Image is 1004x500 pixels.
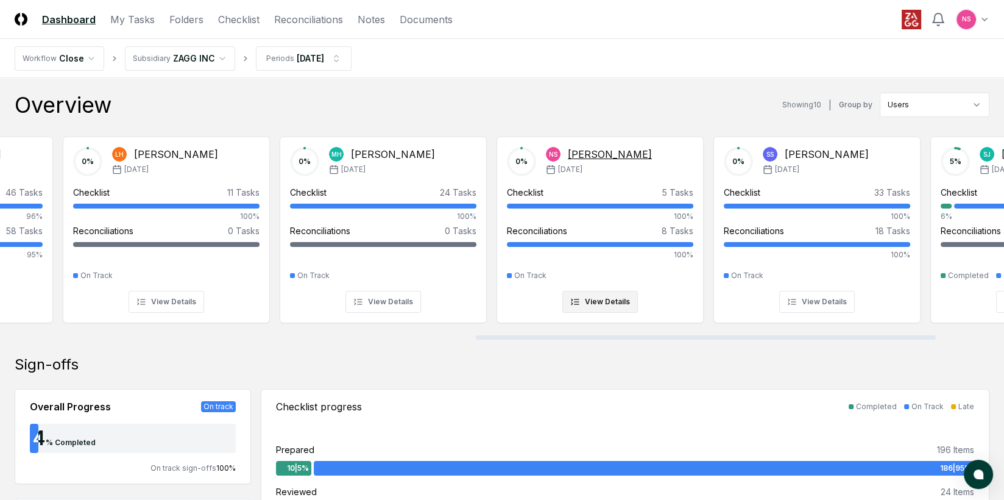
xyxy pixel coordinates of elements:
div: % Completed [46,437,96,448]
div: Sign-offs [15,355,989,374]
span: [DATE] [124,164,149,175]
div: Overall Progress [30,399,111,414]
div: Reconciliations [724,224,784,237]
div: 100% [507,249,693,260]
div: 24 Items [941,485,974,498]
button: NS [955,9,977,30]
span: MH [331,150,342,159]
div: Completed [948,270,989,281]
div: Reconciliations [290,224,350,237]
a: Checklist [218,12,260,27]
div: 5 Tasks [662,186,693,199]
button: View Details [562,291,638,313]
nav: breadcrumb [15,46,352,71]
div: On Track [297,270,330,281]
a: 0%SS[PERSON_NAME][DATE]Checklist33 Tasks100%Reconciliations18 Tasks100%On TrackView Details [713,127,921,323]
div: 0 Tasks [445,224,476,237]
a: 0%LH[PERSON_NAME][DATE]Checklist11 Tasks100%Reconciliations0 TasksOn TrackView Details [63,127,270,323]
div: Reviewed [276,485,317,498]
div: [PERSON_NAME] [134,147,218,162]
div: 0 Tasks [228,224,260,237]
span: [DATE] [558,164,582,175]
a: Reconciliations [274,12,343,27]
div: Subsidiary [133,53,171,64]
div: [PERSON_NAME] [568,147,652,162]
div: 100% [73,211,260,222]
div: 196 Items [937,443,974,456]
a: Dashboard [42,12,96,27]
span: NS [962,15,970,24]
div: 100% [290,211,476,222]
a: 0%MH[PERSON_NAME][DATE]Checklist24 Tasks100%Reconciliations0 TasksOn TrackView Details [280,127,487,323]
img: Logo [15,13,27,26]
div: 4 [30,429,46,448]
div: Periods [266,53,294,64]
button: View Details [779,291,855,313]
div: Checklist [507,186,543,199]
div: 6% [941,211,952,222]
div: Showing 10 [782,99,821,110]
a: Documents [400,12,453,27]
div: [PERSON_NAME] [351,147,435,162]
span: 100 % [216,463,236,473]
a: 0%NS[PERSON_NAME][DATE]Checklist5 Tasks100%Reconciliations8 Tasks100%On TrackView Details [497,127,704,323]
div: | [829,99,832,112]
div: Reconciliations [941,224,1001,237]
div: 100% [507,211,693,222]
div: On Track [514,270,546,281]
span: [DATE] [775,164,799,175]
div: On Track [911,401,944,412]
div: On track [201,401,236,412]
button: View Details [345,291,421,313]
div: [DATE] [297,52,324,65]
div: 46 Tasks [5,186,43,199]
span: 186 | 95 % [940,463,972,474]
div: Checklist progress [276,399,362,414]
span: LH [115,150,124,159]
div: Prepared [276,443,314,456]
div: Reconciliations [507,224,567,237]
div: Completed [856,401,897,412]
div: Checklist [724,186,760,199]
div: 11 Tasks [227,186,260,199]
button: atlas-launcher [964,460,993,489]
button: View Details [129,291,204,313]
div: Checklist [941,186,977,199]
div: 24 Tasks [440,186,476,199]
label: Group by [839,101,872,109]
div: Overview [15,93,111,117]
div: Workflow [23,53,57,64]
a: Folders [169,12,203,27]
div: 33 Tasks [874,186,910,199]
div: Late [958,401,974,412]
div: 100% [724,249,910,260]
div: Reconciliations [73,224,133,237]
a: Notes [358,12,385,27]
span: SS [766,150,774,159]
a: My Tasks [110,12,155,27]
div: 100% [724,211,910,222]
div: On Track [731,270,763,281]
span: [DATE] [341,164,366,175]
span: NS [549,150,557,159]
div: 58 Tasks [6,224,43,237]
button: Periods[DATE] [256,46,352,71]
div: On Track [80,270,113,281]
div: 18 Tasks [875,224,910,237]
div: 8 Tasks [662,224,693,237]
span: SJ [983,150,991,159]
span: On track sign-offs [150,463,216,473]
span: 10 | 5 % [287,463,309,474]
div: [PERSON_NAME] [785,147,869,162]
div: Checklist [290,186,327,199]
img: ZAGG logo [902,10,921,29]
div: Checklist [73,186,110,199]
